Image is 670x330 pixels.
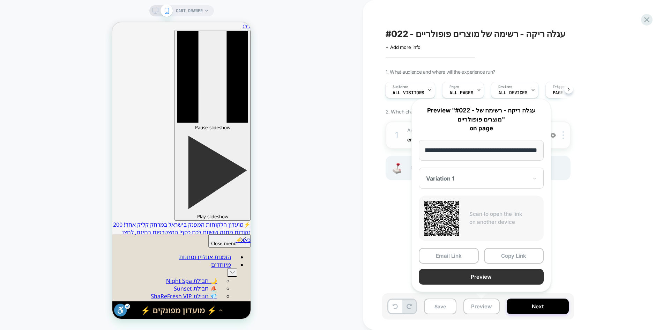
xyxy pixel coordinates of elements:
span: #022 - עגלה ריקה - רשימה של מוצרים פופולריים [386,29,566,39]
span: Trigger [553,85,566,89]
a: 🌙 חבילת Night Spa [48,255,110,265]
img: close [563,131,564,139]
a: ⛵ חבילת Sunset [56,262,110,273]
a: הזמנות אונליין ומתנות [61,225,124,245]
span: Audience [393,85,408,89]
span: Page Load [553,90,576,95]
button: Preview [419,269,544,285]
p: Scan to open the link on another device [469,210,538,226]
span: ALL DEVICES [498,90,527,95]
div: ⚡ מועדון מפונקים ⚡ [28,283,104,293]
span: Pages [449,85,459,89]
button: Save [424,299,456,314]
button: Preview [463,299,500,314]
span: 2. Which changes the experience contains? [386,109,477,115]
a: 🔥 מבצעי הדקה 99 [53,278,110,288]
button: Next [507,299,569,314]
span: Play slideshow [85,191,116,197]
button: Email Link [419,248,479,264]
a: ⚡מועדון הלקוחות המפנק בישראל במרחק קליק אחד! 200 נקודות מתנה ששוות לכם כסף! ההצטרפות בחינם, לחצו ... [1,198,138,221]
div: 1 [393,128,400,142]
button: מיוחדים [115,246,124,255]
p: Preview "#022 - עגלה ריקה - רשימה של מוצרים פופולריים" on page [419,106,544,133]
a: 💎 חבילת ShaReFresh VIP [33,270,110,280]
a: מיוחדים [93,232,124,252]
span: ALL PAGES [449,90,473,95]
span: All Visitors [393,90,424,95]
span: CART DRAWER [176,5,203,16]
button: Pause slideshow Play slideshow [62,8,138,198]
span: Pause slideshow [83,102,118,108]
button: סרגל נגישות [2,281,18,297]
span: 1. What audience and where will the experience run? [386,69,495,75]
button: Copy Link [484,248,544,264]
img: Joystick [390,163,404,174]
span: + Add more info [386,44,420,50]
span: Devices [498,85,512,89]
